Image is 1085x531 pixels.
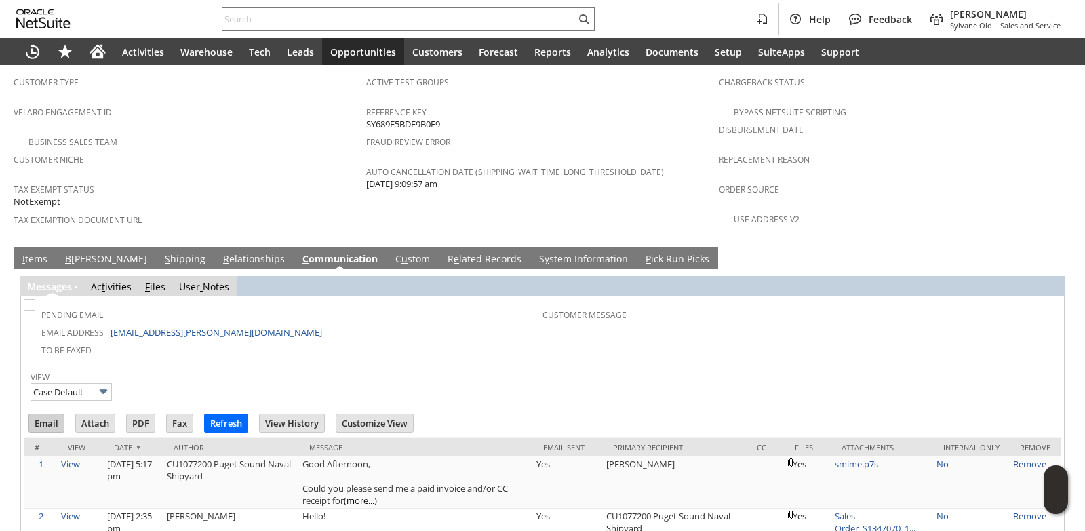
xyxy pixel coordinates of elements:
a: Velaro Engagement ID [14,106,112,118]
a: Support [813,38,867,65]
span: e [454,252,459,265]
a: Tax Exemption Document URL [14,214,142,226]
td: Yes [785,456,831,509]
a: Email Address [41,327,104,338]
a: Reference Key [366,106,427,118]
span: Help [809,13,831,26]
a: smime.p7s [835,458,878,470]
a: Forecast [471,38,526,65]
span: Warehouse [180,45,233,58]
span: Sales and Service [1000,20,1061,31]
span: Opportunities [330,45,396,58]
a: Analytics [579,38,637,65]
span: C [302,252,309,265]
a: B[PERSON_NAME] [62,252,151,267]
span: g [56,280,62,293]
a: Pick Run Picks [642,252,713,267]
span: Documents [646,45,698,58]
img: More Options [96,384,111,399]
span: R [223,252,229,265]
div: Attachments [842,442,923,452]
a: Tax Exempt Status [14,184,94,195]
span: P [646,252,651,265]
a: Order Source [719,184,779,195]
input: View History [260,414,324,432]
div: Internal Only [943,442,1000,452]
a: Customer Niche [14,154,84,165]
a: Relationships [220,252,288,267]
svg: Search [576,11,592,27]
div: Shortcuts [49,38,81,65]
a: [EMAIL_ADDRESS][PERSON_NAME][DOMAIN_NAME] [111,326,322,338]
a: View [31,372,50,383]
svg: Shortcuts [57,43,73,60]
div: Remove [1020,442,1050,452]
div: Author [174,442,289,452]
a: Disbursement Date [719,124,804,136]
span: Customers [412,45,462,58]
iframe: Click here to launch Oracle Guided Learning Help Panel [1044,465,1068,514]
a: UserNotes [179,280,229,293]
span: S [165,252,170,265]
a: Related Records [444,252,525,267]
input: Fax [167,414,193,432]
a: No [936,458,949,470]
input: Attach [76,414,115,432]
a: View [61,510,80,522]
a: Auto Cancellation Date (shipping_wait_time_long_threshold_date) [366,166,664,178]
a: Customer Type [14,77,79,88]
a: Custom [392,252,433,267]
td: CU1077200 Puget Sound Naval Shipyard [163,456,299,509]
span: - [995,20,998,31]
a: View [61,458,80,470]
a: Activities [91,280,132,293]
td: Yes [533,456,603,509]
a: Business Sales Team [28,136,117,148]
a: Recent Records [16,38,49,65]
span: t [102,280,105,293]
span: Leads [287,45,314,58]
span: Feedback [869,13,912,26]
span: Support [821,45,859,58]
span: [DATE] 9:09:57 am [366,178,437,191]
div: Files [795,442,821,452]
span: Setup [715,45,742,58]
div: Message [309,442,523,452]
span: NotExempt [14,195,60,208]
span: Sylvane Old [950,20,992,31]
a: To Be Faxed [41,345,92,356]
div: # [35,442,47,452]
input: Refresh [205,414,248,432]
span: SuiteApps [758,45,805,58]
input: Case Default [31,383,112,401]
a: Replacement reason [719,154,810,165]
td: Good Afternoon, Could you please send me a paid invoice and/or CC receipt for [299,456,533,509]
span: I [22,252,25,265]
div: Primary Recipient [613,442,736,452]
input: Email [29,414,64,432]
a: Pending Email [41,309,103,321]
div: Cc [757,442,774,452]
a: Remove [1013,458,1046,470]
span: SY689F5BDF9B0E9 [366,118,440,131]
a: Remove [1013,510,1046,522]
a: Tech [241,38,279,65]
img: Unchecked [24,299,35,311]
input: Customize View [336,414,413,432]
a: Messages [27,280,72,293]
a: Items [19,252,51,267]
span: F [145,280,150,293]
a: 1 [39,458,43,470]
a: Opportunities [322,38,404,65]
a: Activities [114,38,172,65]
a: No [936,510,949,522]
a: Bypass NetSuite Scripting [734,106,846,118]
svg: Recent Records [24,43,41,60]
input: Search [222,11,576,27]
span: Reports [534,45,571,58]
svg: logo [16,9,71,28]
a: Warehouse [172,38,241,65]
a: Documents [637,38,707,65]
div: View [68,442,94,452]
span: u [401,252,408,265]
